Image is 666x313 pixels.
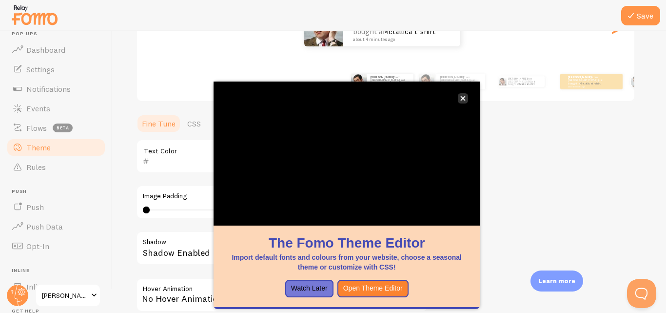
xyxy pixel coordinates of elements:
[508,77,528,80] strong: [PERSON_NAME]
[458,93,468,104] button: close,
[26,222,63,231] span: Push Data
[568,75,591,79] strong: [PERSON_NAME]
[143,192,422,201] label: Image Padding
[42,290,88,301] span: [PERSON_NAME]
[6,118,106,138] a: Flows beta
[225,252,468,272] p: Import default fonts and colours from your website, choose a seasonal theme or customize with CSS!
[440,75,481,87] p: from [GEOGRAPHIC_DATA] just bought a
[6,40,106,60] a: Dashboard
[508,76,541,87] p: from [GEOGRAPHIC_DATA] just bought a
[26,143,51,152] span: Theme
[530,271,583,292] div: Learn more
[6,138,106,157] a: Theme
[6,60,106,79] a: Settings
[26,162,46,172] span: Rules
[351,74,367,89] img: Fomo
[136,278,429,312] div: No Hover Animation
[568,75,607,87] p: from [GEOGRAPHIC_DATA] just bought a
[371,75,394,79] strong: [PERSON_NAME]
[136,114,181,133] a: Fine Tune
[6,79,106,99] a: Notifications
[214,82,480,309] div: The Fomo Theme EditorImport default fonts and colours from your website, choose a seasonal theme ...
[12,31,106,37] span: Pop-ups
[440,75,464,79] strong: [PERSON_NAME]
[285,280,333,297] button: Watch Later
[181,114,207,133] a: CSS
[538,276,575,286] p: Learn more
[12,188,106,195] span: Push
[26,45,65,55] span: Dashboard
[12,268,106,274] span: Inline
[383,27,435,36] a: Metallica t-shirt
[371,75,410,87] p: from [GEOGRAPHIC_DATA] just bought a
[580,82,601,85] a: Metallica t-shirt
[26,282,45,292] span: Inline
[353,37,448,42] small: about 4 minutes ago
[6,157,106,177] a: Rules
[26,84,71,94] span: Notifications
[627,279,656,308] iframe: Help Scout Beacon - Open
[35,284,101,307] a: [PERSON_NAME]
[6,217,106,236] a: Push Data
[630,74,645,88] img: Fomo
[53,124,73,132] span: beta
[337,280,409,297] button: Open Theme Editor
[225,233,468,252] h1: The Fomo Theme Editor
[419,74,434,89] img: Fomo
[26,64,55,74] span: Settings
[136,231,429,267] div: Shadow Enabled
[26,123,47,133] span: Flows
[6,277,106,296] a: Inline
[518,83,534,85] a: Metallica t-shirt
[6,99,106,118] a: Events
[26,202,44,212] span: Push
[26,241,49,251] span: Opt-In
[26,104,50,113] span: Events
[498,78,506,85] img: Fomo
[10,2,59,27] img: fomo-relay-logo-orange.svg
[6,197,106,217] a: Push
[6,236,106,256] a: Opt-In
[568,85,606,87] small: about 4 minutes ago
